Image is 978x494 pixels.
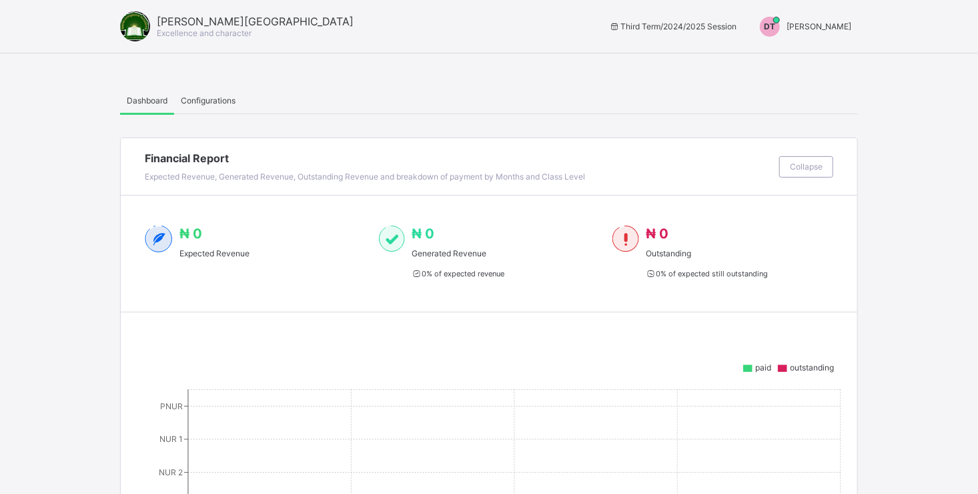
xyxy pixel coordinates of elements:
[412,226,434,242] span: ₦ 0
[646,248,768,258] span: Outstanding
[181,95,235,105] span: Configurations
[157,28,252,38] span: Excellence and character
[379,226,405,252] img: paid-1.3eb1404cbcb1d3b736510a26bbfa3ccb.svg
[412,269,504,278] span: 0 % of expected revenue
[646,226,668,242] span: ₦ 0
[790,162,823,172] span: Collapse
[157,15,354,28] span: [PERSON_NAME][GEOGRAPHIC_DATA]
[159,434,183,444] tspan: NUR 1
[755,362,771,373] span: paid
[646,269,768,278] span: 0 % of expected still outstanding
[179,248,250,258] span: Expected Revenue
[787,21,851,31] span: [PERSON_NAME]
[145,172,585,182] span: Expected Revenue, Generated Revenue, Outstanding Revenue and breakdown of payment by Months and C...
[612,226,638,252] img: outstanding-1.146d663e52f09953f639664a84e30106.svg
[127,95,167,105] span: Dashboard
[790,362,834,373] span: outstanding
[160,401,183,411] tspan: PNUR
[412,248,504,258] span: Generated Revenue
[609,21,737,31] span: session/term information
[145,152,773,165] span: Financial Report
[145,226,173,252] img: expected-2.4343d3e9d0c965b919479240f3db56ac.svg
[179,226,202,242] span: ₦ 0
[765,21,776,31] span: DT
[159,467,183,477] tspan: NUR 2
